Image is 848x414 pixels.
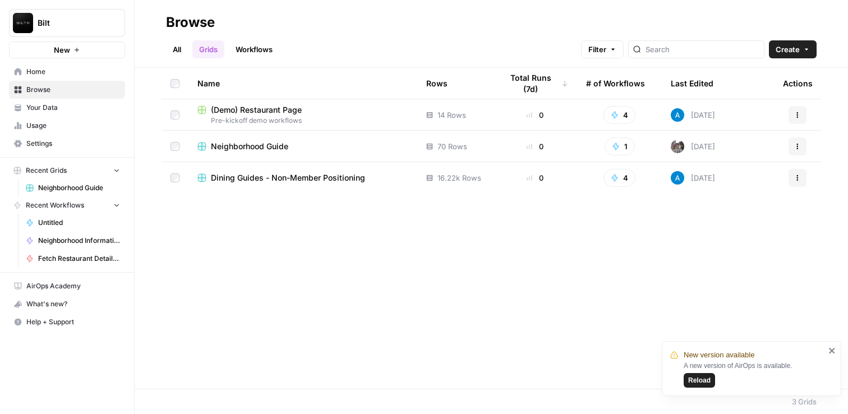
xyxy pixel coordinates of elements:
span: Neighborhood Information Catcher [38,236,120,246]
span: Home [26,67,120,77]
span: New [54,44,70,56]
a: All [166,40,188,58]
span: 14 Rows [437,109,466,121]
a: Untitled [21,214,125,232]
span: Filter [588,44,606,55]
div: [DATE] [671,171,715,185]
button: Workspace: Bilt [9,9,125,37]
a: Home [9,63,125,81]
button: 4 [603,169,635,187]
span: (Demo) Restaurant Page [211,104,302,116]
span: Usage [26,121,120,131]
a: Fetch Restaurant Details [NO IMAGES] [21,250,125,268]
a: Your Data [9,99,125,117]
a: Neighborhood Guide [197,141,408,152]
span: Pre-kickoff demo workflows [197,116,408,126]
div: Actions [783,68,813,99]
button: Reload [684,373,715,388]
a: Grids [192,40,224,58]
a: Dining Guides - Non-Member Positioning [197,172,408,183]
div: 0 [502,109,568,121]
div: [DATE] [671,108,715,122]
div: Name [197,68,408,99]
span: Dining Guides - Non-Member Positioning [211,172,365,183]
span: New version available [684,349,754,361]
button: Recent Workflows [9,197,125,214]
div: 0 [502,141,568,152]
div: Browse [166,13,215,31]
a: Browse [9,81,125,99]
a: Neighborhood Information Catcher [21,232,125,250]
span: Recent Grids [26,165,67,176]
a: Settings [9,135,125,153]
button: close [828,346,836,355]
div: A new version of AirOps is available. [684,361,825,388]
div: # of Workflows [586,68,645,99]
span: 70 Rows [437,141,467,152]
span: Neighborhood Guide [38,183,120,193]
span: Bilt [38,17,105,29]
button: Recent Grids [9,162,125,179]
div: Total Runs (7d) [502,68,568,99]
span: Help + Support [26,317,120,327]
span: Browse [26,85,120,95]
div: 0 [502,172,568,183]
button: 4 [603,106,635,124]
span: Your Data [26,103,120,113]
button: What's new? [9,295,125,313]
div: What's new? [10,296,125,312]
span: Settings [26,139,120,149]
a: (Demo) Restaurant PagePre-kickoff demo workflows [197,104,408,126]
div: Last Edited [671,68,713,99]
button: New [9,42,125,58]
img: o3cqybgnmipr355j8nz4zpq1mc6x [671,108,684,122]
button: 1 [605,137,635,155]
button: Create [769,40,817,58]
span: Untitled [38,218,120,228]
img: Bilt Logo [13,13,33,33]
div: Rows [426,68,448,99]
span: Reload [688,375,711,385]
a: Usage [9,117,125,135]
a: AirOps Academy [9,277,125,295]
span: Create [776,44,800,55]
span: 16.22k Rows [437,172,481,183]
span: Neighborhood Guide [211,141,288,152]
img: o3cqybgnmipr355j8nz4zpq1mc6x [671,171,684,185]
input: Search [646,44,759,55]
button: Filter [581,40,624,58]
button: Help + Support [9,313,125,331]
img: a2mlt6f1nb2jhzcjxsuraj5rj4vi [671,140,684,153]
a: Neighborhood Guide [21,179,125,197]
div: [DATE] [671,140,715,153]
span: Recent Workflows [26,200,84,210]
span: Fetch Restaurant Details [NO IMAGES] [38,254,120,264]
div: 3 Grids [792,396,817,407]
a: Workflows [229,40,279,58]
span: AirOps Academy [26,281,120,291]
